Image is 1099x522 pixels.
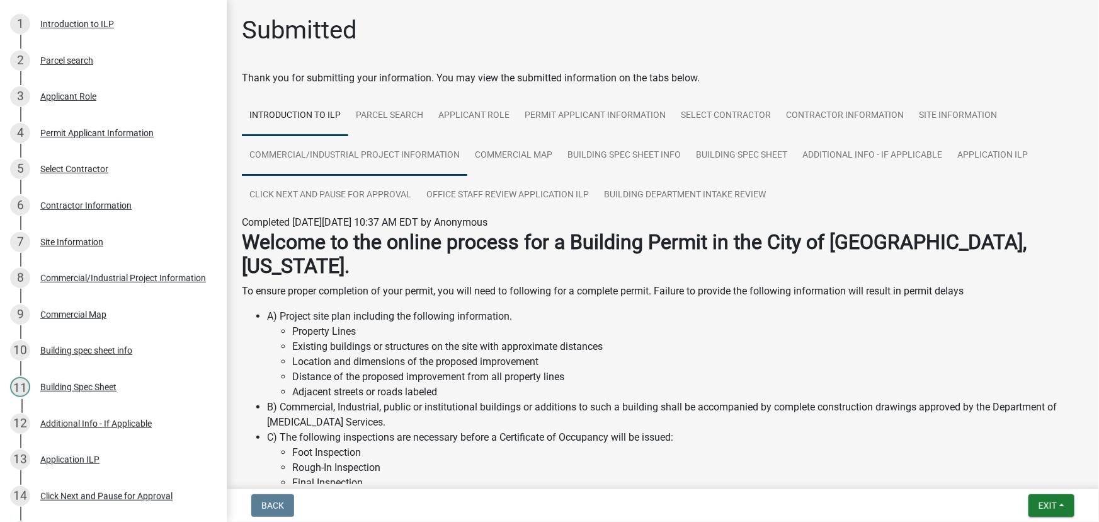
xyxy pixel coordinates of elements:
a: Additional Info - If Applicable [795,136,950,176]
span: Completed [DATE][DATE] 10:37 AM EDT by Anonymous [242,216,487,228]
a: Application ILP [950,136,1035,176]
a: Contractor Information [778,96,911,136]
li: C) The following inspections are necessary before a Certificate of Occupancy will be issued: [267,430,1084,490]
a: Parcel search [348,96,431,136]
a: Permit Applicant Information [517,96,673,136]
div: Click Next and Pause for Approval [40,492,173,501]
li: Location and dimensions of the proposed improvement [292,354,1084,369]
div: Building spec sheet info [40,346,132,355]
div: 13 [10,449,30,470]
a: Introduction to ILP [242,96,348,136]
div: Additional Info - If Applicable [40,419,152,428]
div: 1 [10,14,30,34]
div: 6 [10,195,30,216]
a: Select Contractor [673,96,778,136]
a: Site Information [911,96,1005,136]
div: Permit Applicant Information [40,129,154,137]
div: 2 [10,50,30,71]
a: Office Staff Review Application ILP [419,175,596,216]
div: Parcel search [40,56,93,65]
a: Commercial Map [467,136,560,176]
li: Existing buildings or structures on the site with approximate distances [292,339,1084,354]
div: Introduction to ILP [40,20,114,28]
li: B) Commercial, Industrial, public or institutional buildings or additions to such a building shal... [267,400,1084,430]
div: 12 [10,414,30,434]
div: 11 [10,377,30,397]
div: 4 [10,123,30,143]
a: Building Department Intake Review [596,175,773,216]
li: Distance of the proposed improvement from all property lines [292,369,1084,385]
li: Adjacent streets or roads labeled [292,385,1084,400]
button: Exit [1028,494,1074,517]
a: Building spec sheet info [560,136,688,176]
div: Application ILP [40,455,100,464]
div: Commercial Map [40,310,106,319]
div: Select Contractor [40,165,108,173]
a: Applicant Role [431,96,517,136]
div: 14 [10,486,30,506]
a: Click Next and Pause for Approval [242,175,419,216]
span: Back [261,501,284,511]
li: Rough-In Inspection [292,460,1084,475]
li: Foot Inspection [292,445,1084,460]
div: Applicant Role [40,92,96,101]
div: 8 [10,268,30,288]
div: 3 [10,86,30,107]
button: Back [251,494,294,517]
a: Building Spec Sheet [688,136,795,176]
li: Final Inspection [292,475,1084,490]
li: A) Project site plan including the following information. [267,309,1084,400]
div: 9 [10,304,30,325]
h1: Submitted [242,15,357,45]
strong: Welcome to the online process for a Building Permit in the City of [GEOGRAPHIC_DATA], [US_STATE]. [242,230,1027,278]
div: Thank you for submitting your information. You may view the submitted information on the tabs below. [242,71,1084,86]
li: Property Lines [292,324,1084,339]
div: Contractor Information [40,201,132,210]
div: 7 [10,232,30,252]
span: Exit [1039,501,1057,511]
div: 10 [10,340,30,361]
a: Commercial/Industrial Project Information [242,136,467,176]
div: Site Information [40,238,103,246]
div: 5 [10,159,30,179]
div: Building Spec Sheet [40,383,117,391]
p: To ensure proper completion of your permit, you will need to following for a complete permit. Fai... [242,284,1084,299]
div: Commercial/Industrial Project Information [40,274,206,282]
